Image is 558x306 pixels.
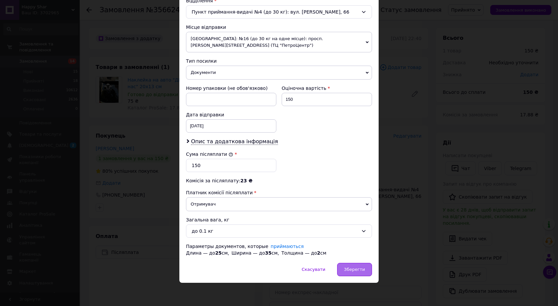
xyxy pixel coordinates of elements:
[265,250,271,256] span: 35
[186,85,276,92] div: Номер упаковки (не обов'язково)
[344,267,365,272] span: Зберегти
[186,177,372,184] div: Комісія за післяплату:
[282,85,372,92] div: Оціночна вартість
[186,66,372,80] span: Документи
[186,25,226,30] span: Місце відправки
[271,244,304,249] a: приймаються
[186,5,372,19] div: Пункт приймання-видачі №4 (до 30 кг): вул. [PERSON_NAME], 66
[186,190,253,195] span: Платник комісії післяплати
[186,58,217,64] span: Тип посилки
[317,250,320,256] span: 2
[192,227,358,235] div: до 0.1 кг
[186,111,276,118] div: Дата відправки
[186,197,372,211] span: Отримувач
[186,152,233,157] label: Сума післяплати
[215,250,222,256] span: 25
[240,178,252,183] span: 23 ₴
[186,216,372,223] div: Загальна вага, кг
[186,243,372,256] div: Параметры документов, которые Длина — до см, Ширина — до см, Толщина — до см
[186,32,372,52] span: [GEOGRAPHIC_DATA]: №16 (до 30 кг на одне місце): просп. [PERSON_NAME][STREET_ADDRESS] (ТЦ "ПетроЦ...
[302,267,325,272] span: Скасувати
[191,138,278,145] span: Опис та додаткова інформація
